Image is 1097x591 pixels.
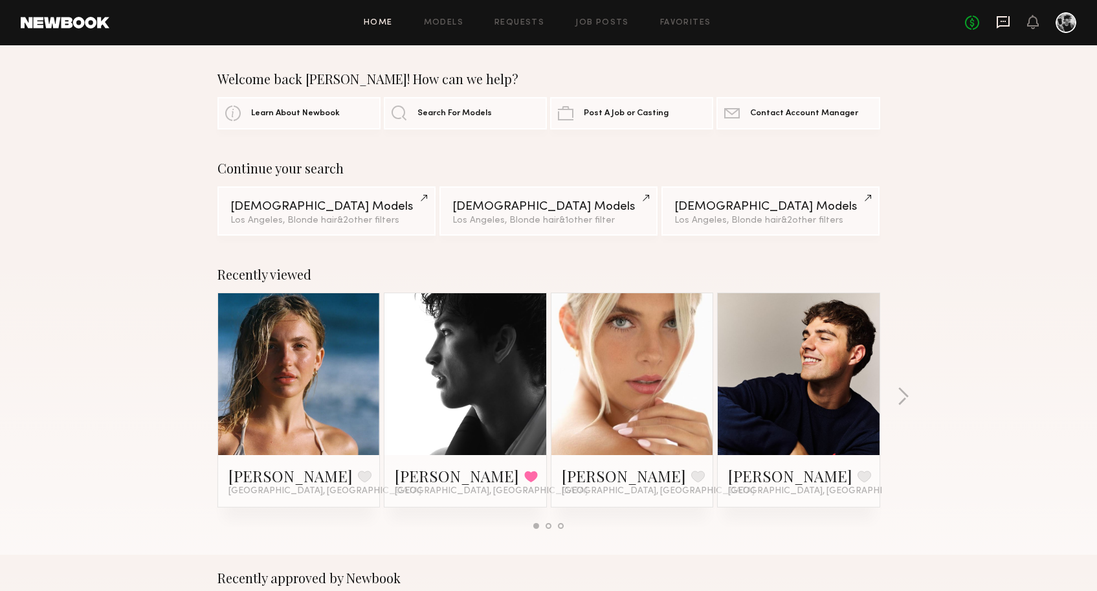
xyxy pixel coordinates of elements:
[550,97,713,129] a: Post A Job or Casting
[716,97,880,129] a: Contact Account Manager
[251,109,340,118] span: Learn About Newbook
[217,570,880,586] div: Recently approved by Newbook
[395,486,588,496] span: [GEOGRAPHIC_DATA], [GEOGRAPHIC_DATA]
[230,216,423,225] div: Los Angeles, Blonde hair
[575,19,629,27] a: Job Posts
[439,186,658,236] a: [DEMOGRAPHIC_DATA] ModelsLos Angeles, Blonde hair&1other filter
[660,19,711,27] a: Favorites
[337,216,399,225] span: & 2 other filter s
[364,19,393,27] a: Home
[384,97,547,129] a: Search For Models
[452,216,645,225] div: Los Angeles, Blonde hair
[584,109,669,118] span: Post A Job or Casting
[559,216,615,225] span: & 1 other filter
[674,216,867,225] div: Los Angeles, Blonde hair
[781,216,843,225] span: & 2 other filter s
[424,19,463,27] a: Models
[674,201,867,213] div: [DEMOGRAPHIC_DATA] Models
[417,109,492,118] span: Search For Models
[217,161,880,176] div: Continue your search
[728,465,852,486] a: [PERSON_NAME]
[217,186,436,236] a: [DEMOGRAPHIC_DATA] ModelsLos Angeles, Blonde hair&2other filters
[452,201,645,213] div: [DEMOGRAPHIC_DATA] Models
[562,486,755,496] span: [GEOGRAPHIC_DATA], [GEOGRAPHIC_DATA]
[217,267,880,282] div: Recently viewed
[395,465,519,486] a: [PERSON_NAME]
[728,486,921,496] span: [GEOGRAPHIC_DATA], [GEOGRAPHIC_DATA]
[750,109,858,118] span: Contact Account Manager
[661,186,880,236] a: [DEMOGRAPHIC_DATA] ModelsLos Angeles, Blonde hair&2other filters
[217,71,880,87] div: Welcome back [PERSON_NAME]! How can we help?
[228,486,421,496] span: [GEOGRAPHIC_DATA], [GEOGRAPHIC_DATA]
[494,19,544,27] a: Requests
[230,201,423,213] div: [DEMOGRAPHIC_DATA] Models
[217,97,381,129] a: Learn About Newbook
[562,465,686,486] a: [PERSON_NAME]
[228,465,353,486] a: [PERSON_NAME]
